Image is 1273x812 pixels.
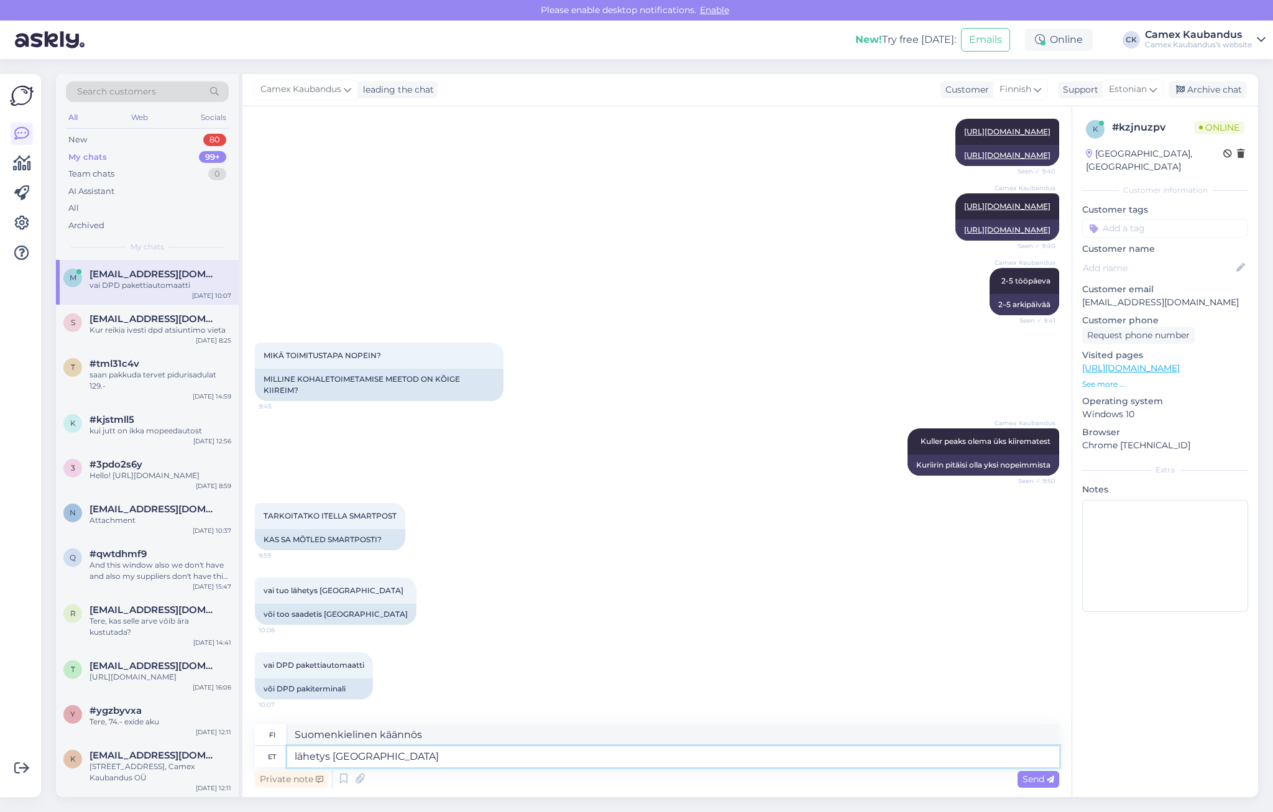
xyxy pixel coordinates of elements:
[255,529,405,550] div: KAS SA MÕTLED SMARTPOSTI?
[1169,81,1247,98] div: Archive chat
[1109,83,1147,96] span: Estonian
[1194,121,1244,134] span: Online
[358,83,434,96] div: leading the chat
[264,586,403,595] span: vai tuo lähetys [GEOGRAPHIC_DATA]
[68,219,104,232] div: Archived
[1082,408,1248,421] p: Windows 10
[269,724,275,745] div: fi
[71,362,75,372] span: t
[70,709,75,719] span: y
[90,414,134,425] span: #kjstmll5
[1082,379,1248,390] p: See more ...
[68,185,114,198] div: AI Assistant
[1009,476,1055,486] span: Seen ✓ 9:50
[71,463,75,473] span: 3
[1009,316,1055,325] span: Seen ✓ 9:41
[90,705,142,716] span: #ygzbyvxa
[90,369,231,392] div: saan pakkuda tervet pidurisadulat 129.-
[70,609,76,618] span: r
[264,511,397,520] span: TARKOITATKO ITELLA SMARTPOST
[1082,219,1248,238] input: Add a tag
[193,582,231,591] div: [DATE] 15:47
[90,470,231,481] div: Hello! [URL][DOMAIN_NAME]
[855,32,956,47] div: Try free [DATE]:
[259,700,305,709] span: 10:07
[1023,773,1054,785] span: Send
[70,754,76,764] span: k
[964,127,1050,136] a: [URL][DOMAIN_NAME]
[90,313,219,325] span: simaitistadas08@gmail.com
[192,291,231,300] div: [DATE] 10:07
[287,724,1059,745] textarea: Suomenkielinen käännös
[995,183,1055,193] span: Camex Kaubandus
[964,201,1050,211] a: [URL][DOMAIN_NAME]
[66,109,80,126] div: All
[71,318,75,327] span: s
[255,678,373,699] div: või DPD pakiterminali
[260,83,341,96] span: Camex Kaubandus
[68,151,107,164] div: My chats
[1123,31,1140,48] div: CK
[199,151,226,164] div: 99+
[995,418,1055,428] span: Camex Kaubandus
[70,418,76,428] span: k
[1082,327,1195,344] div: Request phone number
[1082,483,1248,496] p: Notes
[1082,203,1248,216] p: Customer tags
[1009,241,1055,251] span: Seen ✓ 9:40
[71,665,75,674] span: t
[196,727,231,737] div: [DATE] 12:11
[193,436,231,446] div: [DATE] 12:56
[1082,464,1248,476] div: Extra
[90,358,139,369] span: #tml31c4v
[255,604,416,625] div: või too saadetis [GEOGRAPHIC_DATA]
[1009,167,1055,176] span: Seen ✓ 9:40
[1145,40,1252,50] div: Camex Kaubandus's website
[90,761,231,783] div: [STREET_ADDRESS], Camex Kaubandus OÜ
[129,109,150,126] div: Web
[196,783,231,793] div: [DATE] 12:11
[1082,242,1248,256] p: Customer name
[908,454,1059,476] div: Kuriirin pitäisi olla yksi nopeimmista
[90,604,219,616] span: raknor@mail.ee
[259,551,305,560] span: 9:59
[259,625,305,635] span: 10:06
[208,168,226,180] div: 0
[70,273,76,282] span: m
[1145,30,1252,40] div: Camex Kaubandus
[70,508,76,517] span: n
[1082,283,1248,296] p: Customer email
[90,671,231,683] div: [URL][DOMAIN_NAME]
[964,150,1050,160] a: [URL][DOMAIN_NAME]
[1082,439,1248,452] p: Chrome [TECHNICAL_ID]
[1086,147,1223,173] div: [GEOGRAPHIC_DATA], [GEOGRAPHIC_DATA]
[1082,314,1248,327] p: Customer phone
[1093,124,1098,134] span: k
[196,336,231,345] div: [DATE] 8:25
[990,294,1059,315] div: 2–5 arkipäivää
[940,83,989,96] div: Customer
[77,85,156,98] span: Search customers
[1082,296,1248,309] p: [EMAIL_ADDRESS][DOMAIN_NAME]
[264,660,364,670] span: vai DPD pakettiautomaatti
[68,202,79,215] div: All
[193,526,231,535] div: [DATE] 10:37
[90,325,231,336] div: Kur reikia ivesti dpd atsiuntimo vieta
[264,351,381,360] span: MIKÄ TOIMITUSTAPA NOPEIN?
[995,258,1055,267] span: Camex Kaubandus
[90,660,219,671] span: tetrisnorma@mail.ru
[1025,29,1093,51] div: Online
[1001,276,1050,285] span: 2-5 tööpäeva
[1000,83,1031,96] span: Finnish
[255,369,503,401] div: MILLINE KOHALETOIMETAMISE MEETOD ON KÕIGE KIIREIM?
[68,134,87,146] div: New
[90,560,231,582] div: And this window also we don't have and also my suppliers don't have this window
[961,28,1010,52] button: Emails
[193,638,231,647] div: [DATE] 14:41
[1145,30,1266,50] a: Camex KaubandusCamex Kaubandus's website
[203,134,226,146] div: 80
[70,553,76,562] span: q
[68,168,114,180] div: Team chats
[90,269,219,280] span: markus.lahtinen6@gmail.com
[90,515,231,526] div: Attachment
